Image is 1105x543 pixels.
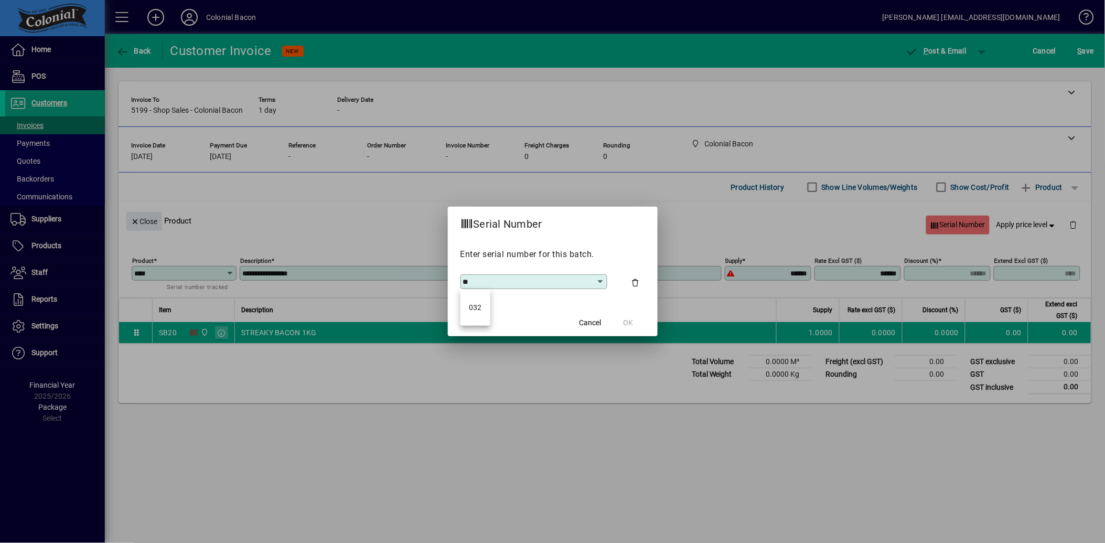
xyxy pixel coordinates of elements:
button: Cancel [574,313,607,332]
mat-option: 032 [460,294,490,322]
span: Cancel [580,317,602,328]
p: Enter serial number for this batch. [460,248,645,261]
div: 032 [469,302,482,313]
h2: Serial Number [448,207,555,237]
